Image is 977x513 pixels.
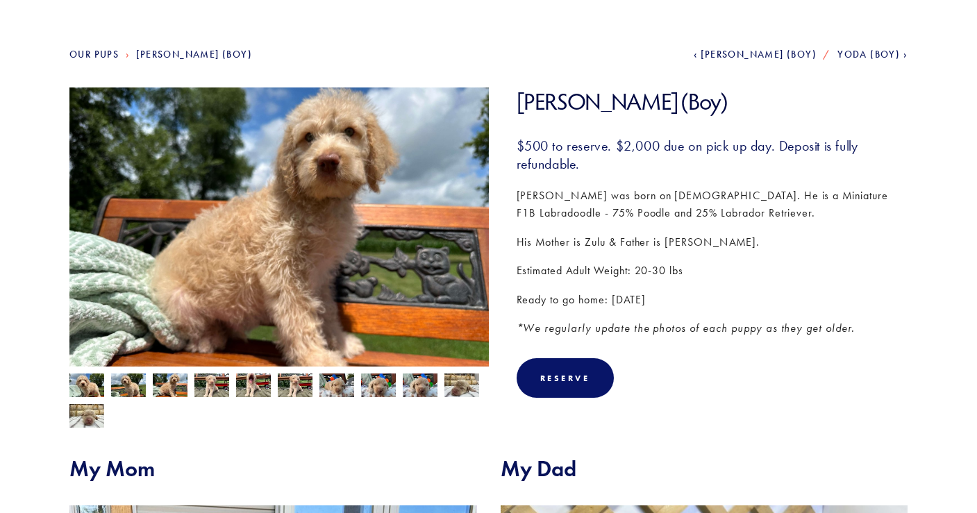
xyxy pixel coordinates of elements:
p: Ready to go home: [DATE] [517,291,908,309]
span: [PERSON_NAME] (Boy) [701,49,817,60]
h2: My Mom [69,455,477,482]
img: Darth Vader 4.jpg [319,372,354,398]
em: *We regularly update the photos of each puppy as they get older. [517,321,855,335]
a: [PERSON_NAME] (Boy) [694,49,817,60]
div: Reserve [517,358,614,398]
img: Darth Vader 3.jpg [361,372,396,398]
h2: My Dad [501,455,908,482]
p: [PERSON_NAME] was born on [DEMOGRAPHIC_DATA]. He is a Miniature F1B Labradoodle - 75% Poodle and ... [517,187,908,222]
img: Darth Vader 2.jpg [444,372,479,398]
img: Darth Vader 5.jpg [403,372,437,398]
a: Our Pups [69,49,119,60]
img: Darth Vader 7.jpg [236,373,271,400]
img: Darth Vader 9.jpg [69,373,104,400]
h3: $500 to reserve. $2,000 due on pick up day. Deposit is fully refundable. [517,137,908,173]
a: [PERSON_NAME] (Boy) [136,49,252,60]
img: Darth Vader 1.jpg [69,403,104,429]
img: Darth Vader 11.jpg [153,373,187,400]
img: Darth Vader 11.jpg [69,87,489,402]
img: Darth Vader 6.jpg [194,373,229,400]
a: Yoda (Boy) [837,49,908,60]
img: Darth Vader 8.jpg [278,373,312,400]
div: Reserve [540,373,590,383]
h1: [PERSON_NAME] (Boy) [517,87,908,116]
p: His Mother is Zulu & Father is [PERSON_NAME]. [517,233,908,251]
img: Darth Vader 10.jpg [111,373,146,400]
span: Yoda (Boy) [837,49,900,60]
p: Estimated Adult Weight: 20-30 lbs [517,262,908,280]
